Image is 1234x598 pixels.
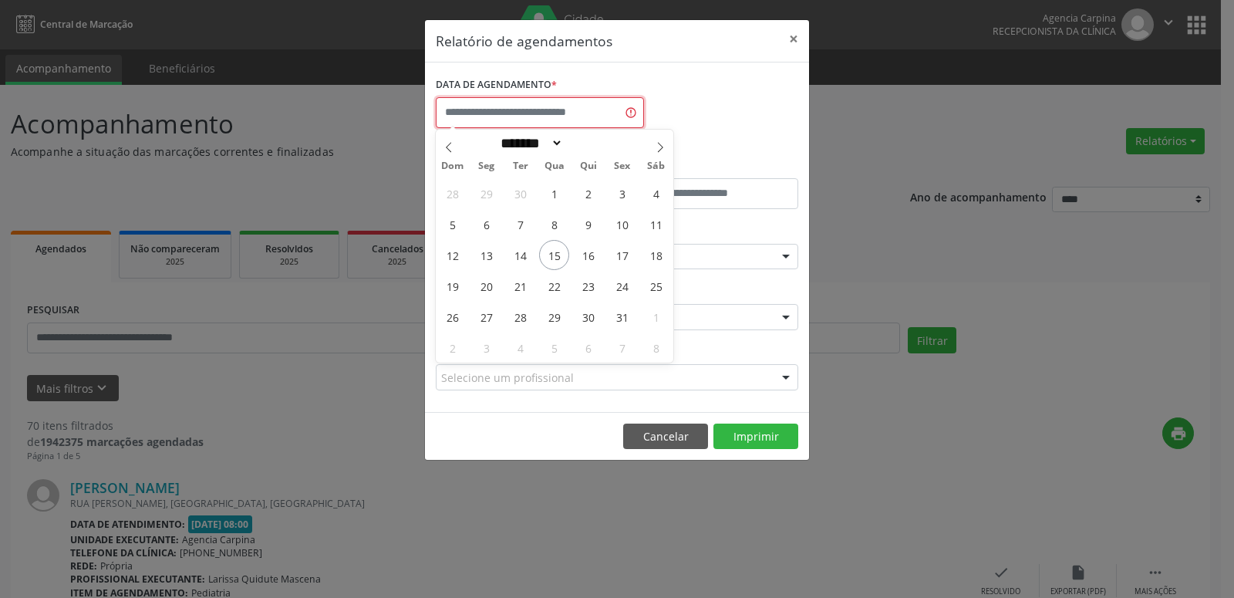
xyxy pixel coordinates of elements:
[471,302,501,332] span: Outubro 27, 2025
[436,73,557,97] label: DATA DE AGENDAMENTO
[605,161,639,171] span: Sex
[573,271,603,301] span: Outubro 23, 2025
[437,240,467,270] span: Outubro 12, 2025
[539,240,569,270] span: Outubro 15, 2025
[437,209,467,239] span: Outubro 5, 2025
[563,135,614,151] input: Year
[470,161,504,171] span: Seg
[607,271,637,301] span: Outubro 24, 2025
[621,154,798,178] label: ATÉ
[641,302,671,332] span: Novembro 1, 2025
[573,240,603,270] span: Outubro 16, 2025
[623,424,708,450] button: Cancelar
[539,178,569,208] span: Outubro 1, 2025
[505,333,535,363] span: Novembro 4, 2025
[573,209,603,239] span: Outubro 9, 2025
[539,302,569,332] span: Outubro 29, 2025
[778,20,809,58] button: Close
[573,302,603,332] span: Outubro 30, 2025
[495,135,563,151] select: Month
[505,209,535,239] span: Outubro 7, 2025
[539,271,569,301] span: Outubro 22, 2025
[471,271,501,301] span: Outubro 20, 2025
[505,302,535,332] span: Outubro 28, 2025
[505,178,535,208] span: Setembro 30, 2025
[607,333,637,363] span: Novembro 7, 2025
[471,333,501,363] span: Novembro 3, 2025
[713,424,798,450] button: Imprimir
[641,209,671,239] span: Outubro 11, 2025
[539,333,569,363] span: Novembro 5, 2025
[436,161,470,171] span: Dom
[505,271,535,301] span: Outubro 21, 2025
[641,271,671,301] span: Outubro 25, 2025
[471,178,501,208] span: Setembro 29, 2025
[639,161,673,171] span: Sáb
[437,178,467,208] span: Setembro 28, 2025
[504,161,538,171] span: Ter
[607,302,637,332] span: Outubro 31, 2025
[571,161,605,171] span: Qui
[437,302,467,332] span: Outubro 26, 2025
[505,240,535,270] span: Outubro 14, 2025
[538,161,571,171] span: Qua
[437,333,467,363] span: Novembro 2, 2025
[641,333,671,363] span: Novembro 8, 2025
[641,178,671,208] span: Outubro 4, 2025
[471,240,501,270] span: Outubro 13, 2025
[471,209,501,239] span: Outubro 6, 2025
[641,240,671,270] span: Outubro 18, 2025
[539,209,569,239] span: Outubro 8, 2025
[607,209,637,239] span: Outubro 10, 2025
[607,240,637,270] span: Outubro 17, 2025
[573,333,603,363] span: Novembro 6, 2025
[607,178,637,208] span: Outubro 3, 2025
[437,271,467,301] span: Outubro 19, 2025
[441,370,574,386] span: Selecione um profissional
[436,31,612,51] h5: Relatório de agendamentos
[573,178,603,208] span: Outubro 2, 2025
